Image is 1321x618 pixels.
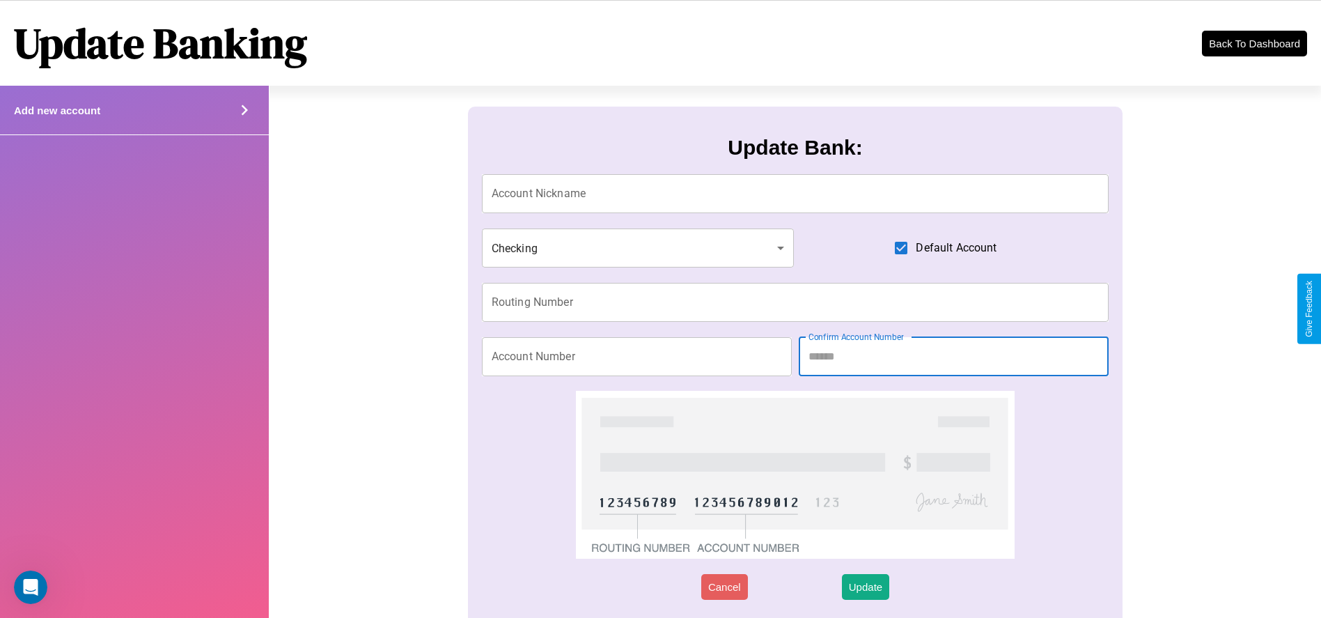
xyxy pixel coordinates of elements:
[14,571,47,604] iframe: Intercom live chat
[1202,31,1307,56] button: Back To Dashboard
[842,574,889,600] button: Update
[14,105,100,116] h4: Add new account
[701,574,748,600] button: Cancel
[482,229,794,268] div: Checking
[14,15,307,72] h1: Update Banking
[1304,281,1314,337] div: Give Feedback
[576,391,1015,559] img: check
[808,331,904,343] label: Confirm Account Number
[916,240,996,256] span: Default Account
[728,136,862,160] h3: Update Bank:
